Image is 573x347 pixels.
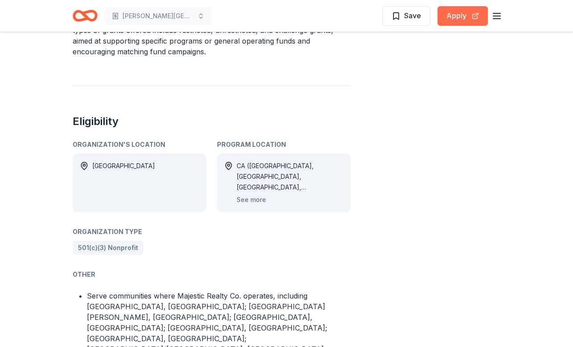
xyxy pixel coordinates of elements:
div: CA ([GEOGRAPHIC_DATA], [GEOGRAPHIC_DATA], [GEOGRAPHIC_DATA], [GEOGRAPHIC_DATA], [GEOGRAPHIC_DATA]... [237,161,344,193]
span: [PERSON_NAME][GEOGRAPHIC_DATA] [123,11,194,21]
button: See more [237,194,266,205]
h2: Eligibility [73,114,351,129]
div: Program Location [217,139,351,150]
div: Organization's Location [73,139,206,150]
button: Apply [438,6,488,26]
button: Save [382,6,430,26]
div: Other [73,269,351,280]
div: Organization Type [73,226,351,237]
a: 501(c)(3) Nonprofit [73,241,143,255]
a: Home [73,5,98,26]
span: 501(c)(3) Nonprofit [78,242,138,253]
button: [PERSON_NAME][GEOGRAPHIC_DATA] [105,7,212,25]
span: Save [404,10,421,21]
div: [GEOGRAPHIC_DATA] [92,161,155,205]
